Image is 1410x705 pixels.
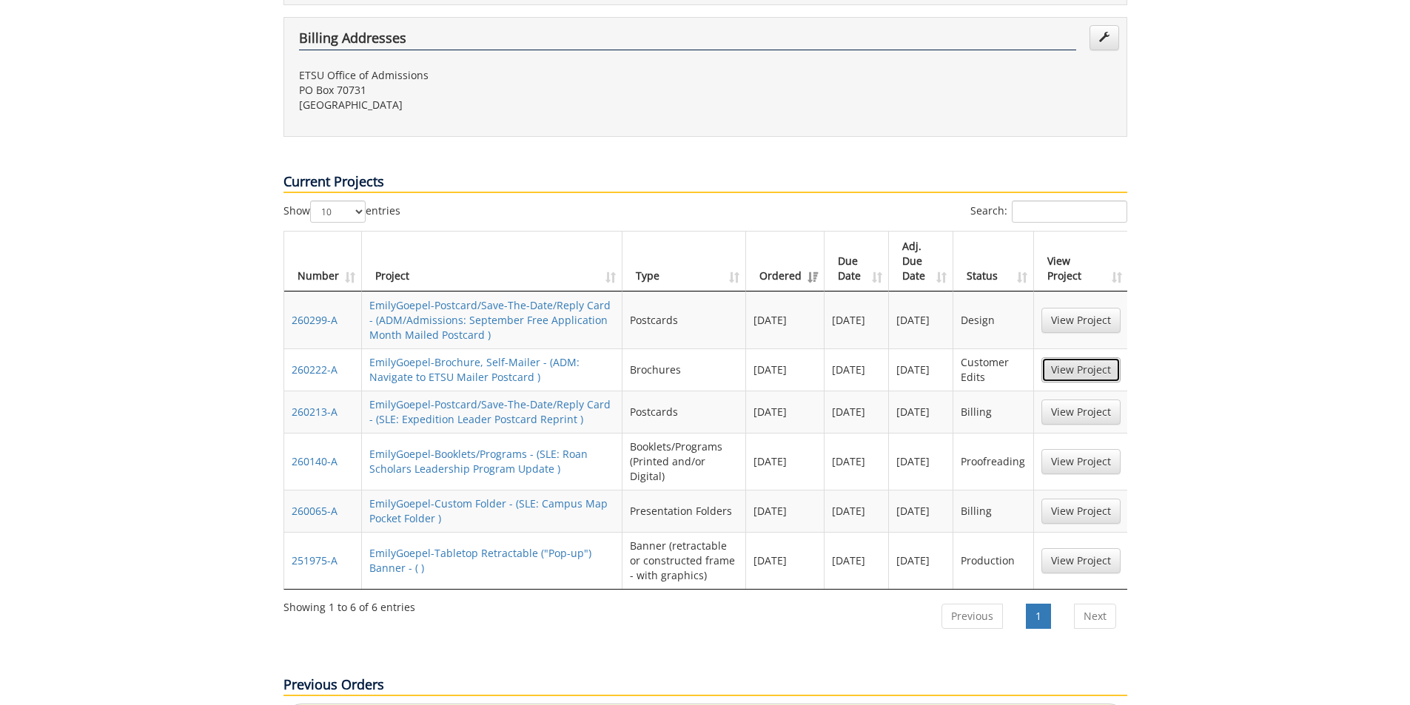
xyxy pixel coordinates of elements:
[825,232,889,291] th: Due Date: activate to sort column ascending
[953,232,1033,291] th: Status: activate to sort column ascending
[622,348,746,391] td: Brochures
[825,391,889,433] td: [DATE]
[889,232,953,291] th: Adj. Due Date: activate to sort column ascending
[970,200,1127,223] label: Search:
[369,496,608,525] a: EmilyGoepel-Custom Folder - (SLE: Campus Map Pocket Folder )
[746,291,825,348] td: [DATE]
[299,31,1076,50] h4: Billing Addresses
[622,433,746,490] td: Booklets/Programs (Printed and/or Digital)
[283,594,415,615] div: Showing 1 to 6 of 6 entries
[299,68,694,83] p: ETSU Office of Admissions
[622,391,746,433] td: Postcards
[953,291,1033,348] td: Design
[825,291,889,348] td: [DATE]
[283,200,400,223] label: Show entries
[283,675,1127,696] p: Previous Orders
[825,348,889,391] td: [DATE]
[953,490,1033,532] td: Billing
[1090,25,1119,50] a: Edit Addresses
[746,433,825,490] td: [DATE]
[292,504,338,518] a: 260065-A
[953,391,1033,433] td: Billing
[299,83,694,98] p: PO Box 70731
[1041,548,1121,573] a: View Project
[284,232,362,291] th: Number: activate to sort column ascending
[1026,604,1051,629] a: 1
[941,604,1003,629] a: Previous
[369,397,611,426] a: EmilyGoepel-Postcard/Save-The-Date/Reply Card - (SLE: Expedition Leader Postcard Reprint )
[1012,200,1127,223] input: Search:
[953,348,1033,391] td: Customer Edits
[369,447,588,476] a: EmilyGoepel-Booklets/Programs - (SLE: Roan Scholars Leadership Program Update )
[299,98,694,112] p: [GEOGRAPHIC_DATA]
[825,490,889,532] td: [DATE]
[622,232,746,291] th: Type: activate to sort column ascending
[292,553,338,567] a: 251975-A
[889,348,953,391] td: [DATE]
[825,433,889,490] td: [DATE]
[889,391,953,433] td: [DATE]
[369,546,591,575] a: EmilyGoepel-Tabletop Retractable ("Pop-up") Banner - ( )
[825,532,889,589] td: [DATE]
[889,532,953,589] td: [DATE]
[1034,232,1128,291] th: View Project: activate to sort column ascending
[953,433,1033,490] td: Proofreading
[362,232,622,291] th: Project: activate to sort column ascending
[1041,499,1121,524] a: View Project
[889,291,953,348] td: [DATE]
[1074,604,1116,629] a: Next
[369,355,580,384] a: EmilyGoepel-Brochure, Self-Mailer - (ADM: Navigate to ETSU Mailer Postcard )
[746,532,825,589] td: [DATE]
[1041,399,1121,425] a: View Project
[889,433,953,490] td: [DATE]
[622,291,746,348] td: Postcards
[953,532,1033,589] td: Production
[746,348,825,391] td: [DATE]
[746,391,825,433] td: [DATE]
[369,298,611,342] a: EmilyGoepel-Postcard/Save-The-Date/Reply Card - (ADM/Admissions: September Free Application Month...
[310,200,366,223] select: Showentries
[889,490,953,532] td: [DATE]
[292,405,338,419] a: 260213-A
[283,172,1127,193] p: Current Projects
[292,454,338,468] a: 260140-A
[746,490,825,532] td: [DATE]
[292,313,338,327] a: 260299-A
[1041,308,1121,333] a: View Project
[746,232,825,291] th: Ordered: activate to sort column ascending
[1041,357,1121,382] a: View Project
[292,362,338,377] a: 260222-A
[622,490,746,532] td: Presentation Folders
[622,532,746,589] td: Banner (retractable or constructed frame - with graphics)
[1041,449,1121,474] a: View Project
